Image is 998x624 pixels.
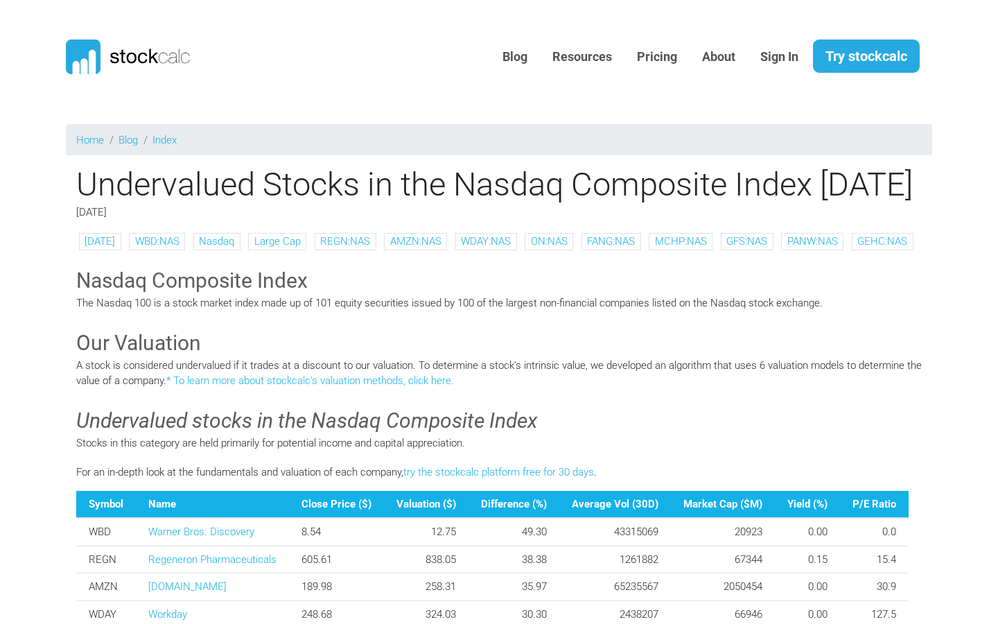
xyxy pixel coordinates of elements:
[152,134,177,146] a: Index
[787,235,838,248] a: PANW:NAS
[469,546,559,573] td: 38.38
[76,266,922,295] h3: Nasdaq Composite Index
[76,406,922,435] h3: Undervalued stocks in the Nasdaq Composite Index
[469,518,559,546] td: 49.30
[726,235,767,248] a: GFS:NAS
[148,608,187,621] a: Workday
[320,235,370,248] a: REGN:NAS
[384,518,469,546] td: 12.75
[671,573,775,601] td: 2050454
[655,235,707,248] a: MCHP:NAS
[148,580,227,593] a: [DOMAIN_NAME]
[775,491,840,519] th: Yield (%)
[135,235,180,248] a: WBD:NAS
[840,573,909,601] td: 30.9
[469,573,559,601] td: 35.97
[76,295,922,311] p: The Nasdaq 100 is a stock market index made up of 101 equity securities issued by 100 of the larg...
[384,491,469,519] th: Valuation ($)
[840,491,909,519] th: P/E Ratio
[775,546,840,573] td: 0.15
[671,546,775,573] td: 67344
[840,546,909,573] td: 15.4
[840,518,909,546] td: 0.0
[76,435,922,451] p: Stocks in this category are held primarily for potential income and capital appreciation.
[775,518,840,546] td: 0.00
[559,573,671,601] td: 65235567
[492,40,538,74] a: Blog
[384,573,469,601] td: 258.31
[76,465,922,480] p: For an in-depth look at the fundamentals and valuation of each company, .
[692,40,746,74] a: About
[66,165,932,204] h1: Undervalued Stocks in the Nasdaq Composite Index [DATE]
[76,206,107,218] span: [DATE]
[671,518,775,546] td: 20923
[76,329,922,358] h3: Our Valuation
[813,40,920,73] a: Try stockcalc
[750,40,809,74] a: Sign In
[148,553,277,566] a: Regeneron Pharmaceuticals
[559,491,671,519] th: Average Vol (30D)
[85,235,115,248] a: [DATE]
[587,235,635,248] a: FANG:NAS
[775,573,840,601] td: 0.00
[384,546,469,573] td: 838.05
[403,466,594,478] a: try the stockcalc platform free for 30 days
[559,546,671,573] td: 1261882
[76,491,136,519] th: Symbol
[254,235,301,248] a: Large Cap
[66,124,932,155] nav: breadcrumb
[559,518,671,546] td: 43315069
[76,134,104,146] a: Home
[148,526,254,538] a: Warner Bros. Discovery
[136,491,289,519] th: Name
[76,518,136,546] td: WBD
[173,374,454,387] a: To learn more about stockcalc’s valuation methods, click here.
[461,235,511,248] a: WDAY:NAS
[76,573,136,601] td: AMZN
[289,518,384,546] td: 8.54
[289,491,384,519] th: Close Price ($)
[289,573,384,601] td: 189.98
[199,235,234,248] a: Nasdaq
[76,358,922,389] p: A stock is considered undervalued if it trades at a discount to our valuation. To determine a sto...
[542,40,622,74] a: Resources
[289,546,384,573] td: 605.61
[469,491,559,519] th: Difference (%)
[531,235,568,248] a: ON:NAS
[390,235,441,248] a: AMZN:NAS
[76,546,136,573] td: REGN
[119,134,138,146] a: Blog
[857,235,907,248] a: GEHC:NAS
[627,40,688,74] a: Pricing
[671,491,775,519] th: Market Cap ($M)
